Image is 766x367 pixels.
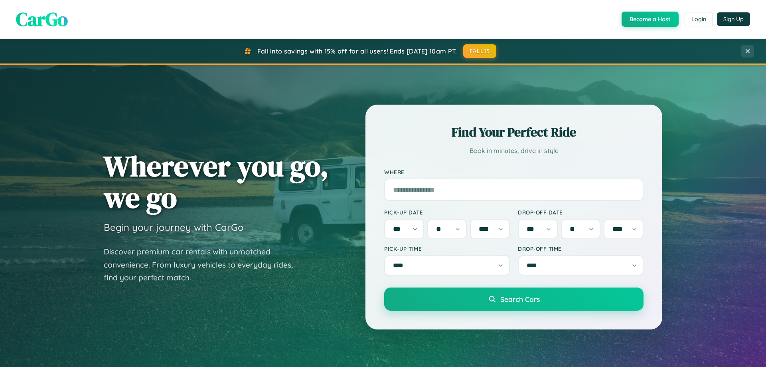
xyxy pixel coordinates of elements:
p: Book in minutes, drive in style [384,145,644,157]
button: Login [685,12,713,26]
label: Pick-up Time [384,245,510,252]
h2: Find Your Perfect Ride [384,123,644,141]
button: Search Cars [384,288,644,311]
h1: Wherever you go, we go [104,150,329,213]
label: Pick-up Date [384,209,510,216]
label: Drop-off Time [518,245,644,252]
button: Sign Up [717,12,750,26]
p: Discover premium car rentals with unmatched convenience. From luxury vehicles to everyday rides, ... [104,245,303,284]
label: Drop-off Date [518,209,644,216]
h3: Begin your journey with CarGo [104,221,244,233]
button: Become a Host [622,12,679,27]
span: CarGo [16,6,68,32]
span: Search Cars [500,295,540,304]
label: Where [384,169,644,175]
button: FALL15 [463,44,497,58]
span: Fall into savings with 15% off for all users! Ends [DATE] 10am PT. [257,47,457,55]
